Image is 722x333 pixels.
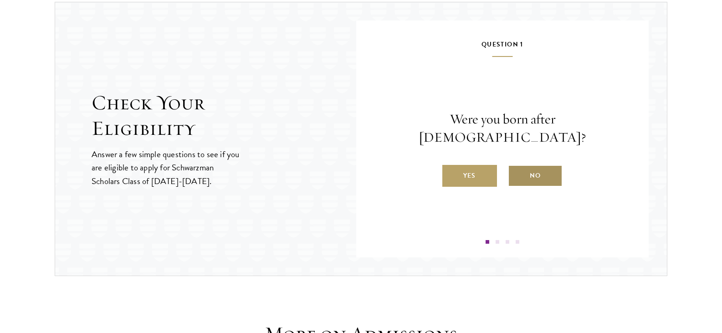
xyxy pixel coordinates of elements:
label: No [508,165,563,187]
h2: Check Your Eligibility [92,90,356,141]
p: Were you born after [DEMOGRAPHIC_DATA]? [384,110,621,147]
label: Yes [442,165,497,187]
p: Answer a few simple questions to see if you are eligible to apply for Schwarzman Scholars Class o... [92,148,241,187]
h5: Question 1 [384,39,621,57]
